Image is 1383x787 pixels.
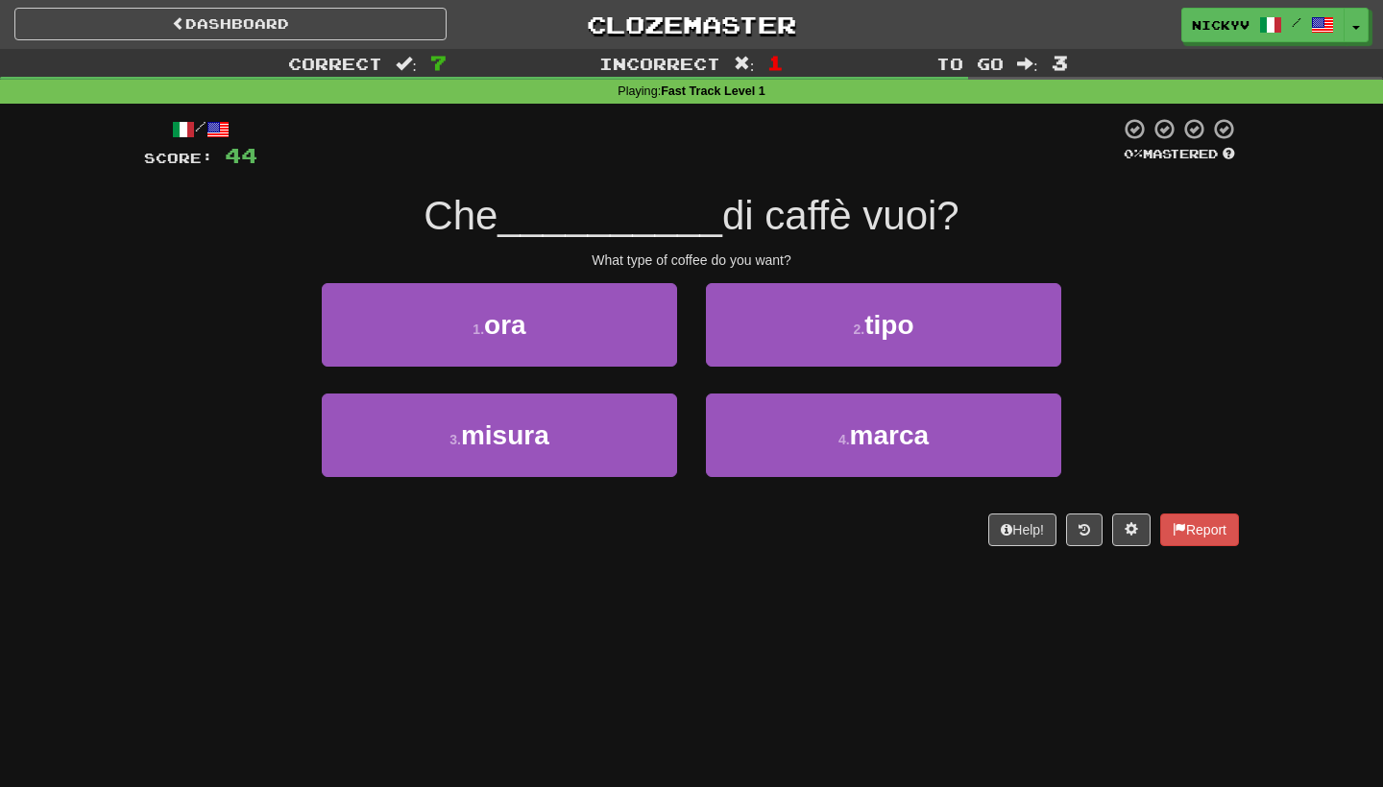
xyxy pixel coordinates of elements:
small: 4 . [838,432,850,447]
a: Dashboard [14,8,447,40]
span: 7 [430,51,447,74]
span: nickyv [1192,16,1250,34]
span: di caffè vuoi? [722,193,959,238]
span: / [1292,15,1301,29]
button: 2.tipo [706,283,1061,367]
span: Incorrect [599,54,720,73]
span: 0 % [1124,146,1143,161]
span: tipo [864,310,913,340]
strong: Fast Track Level 1 [661,84,765,98]
a: nickyv / [1181,8,1345,42]
span: misura [461,420,549,450]
button: 1.ora [322,283,677,367]
button: 4.marca [706,393,1061,477]
span: __________ [497,193,722,238]
button: 3.misura [322,393,677,477]
span: 1 [767,51,784,74]
span: : [396,56,417,72]
button: Round history (alt+y) [1066,513,1103,546]
a: Clozemaster [475,8,908,41]
span: 44 [225,143,257,167]
span: : [734,56,755,72]
span: marca [850,420,930,450]
button: Report [1160,513,1239,546]
span: 3 [1052,51,1068,74]
small: 2 . [854,322,865,337]
button: Help! [988,513,1056,546]
span: Score: [144,150,213,166]
span: To go [936,54,1004,73]
div: / [144,117,257,141]
span: : [1017,56,1038,72]
div: What type of coffee do you want? [144,250,1239,270]
div: Mastered [1120,146,1239,163]
span: Correct [288,54,382,73]
span: Che [424,193,497,238]
span: ora [484,310,526,340]
small: 1 . [473,322,484,337]
small: 3 . [449,432,461,447]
